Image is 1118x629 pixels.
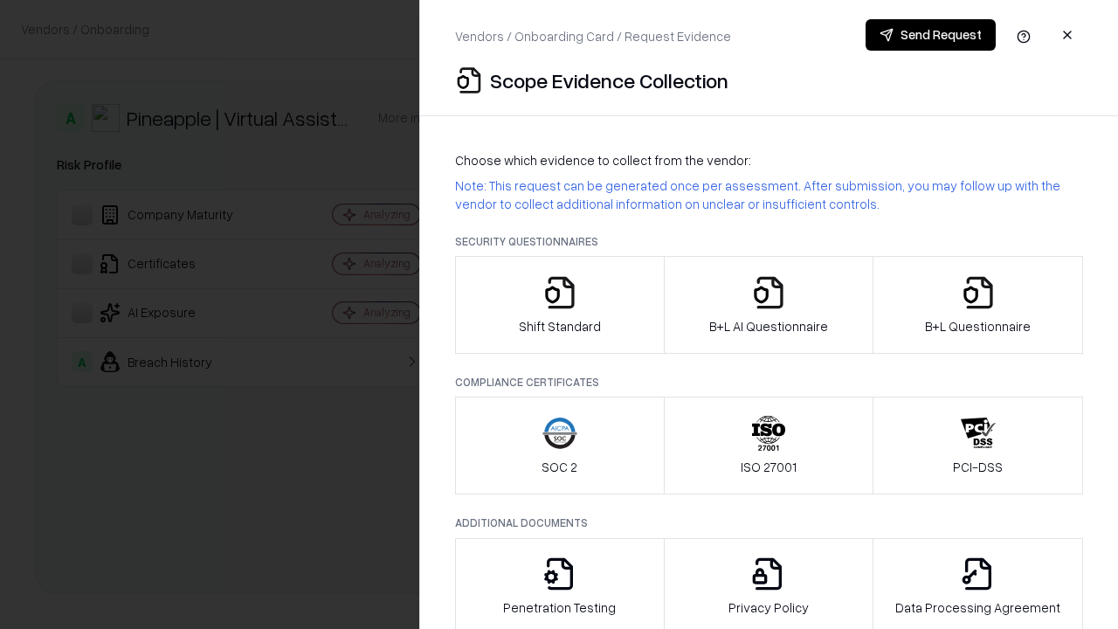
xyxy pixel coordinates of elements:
p: Note: This request can be generated once per assessment. After submission, you may follow up with... [455,176,1083,213]
p: Privacy Policy [728,598,809,617]
button: Shift Standard [455,256,665,354]
p: Data Processing Agreement [895,598,1060,617]
p: Security Questionnaires [455,234,1083,249]
p: SOC 2 [542,458,577,476]
p: Additional Documents [455,515,1083,530]
button: Send Request [866,19,996,51]
p: Penetration Testing [503,598,616,617]
p: ISO 27001 [741,458,797,476]
p: B+L Questionnaire [925,317,1031,335]
button: SOC 2 [455,397,665,494]
p: Choose which evidence to collect from the vendor: [455,151,1083,169]
button: ISO 27001 [664,397,874,494]
p: Shift Standard [519,317,601,335]
p: PCI-DSS [953,458,1003,476]
p: Compliance Certificates [455,375,1083,390]
p: B+L AI Questionnaire [709,317,828,335]
button: B+L AI Questionnaire [664,256,874,354]
button: PCI-DSS [873,397,1083,494]
p: Scope Evidence Collection [490,66,728,94]
p: Vendors / Onboarding Card / Request Evidence [455,27,731,45]
button: B+L Questionnaire [873,256,1083,354]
